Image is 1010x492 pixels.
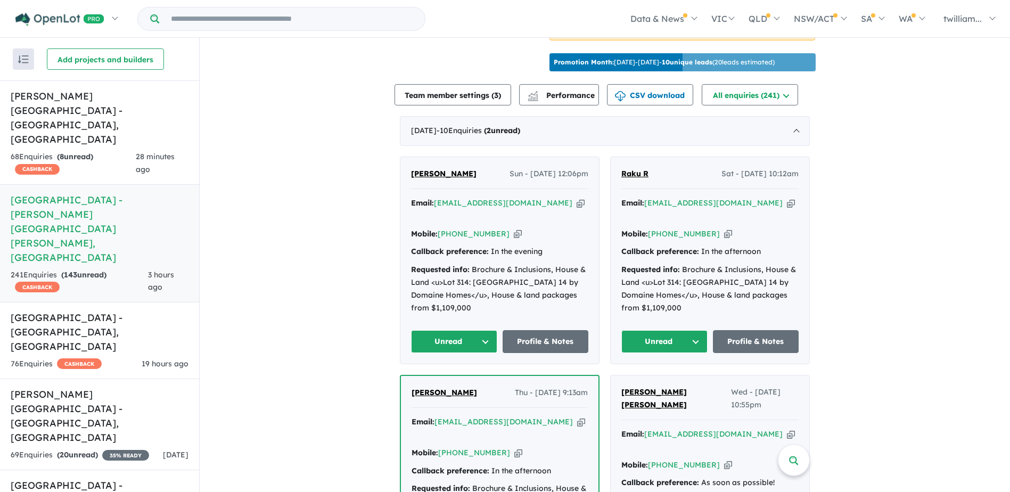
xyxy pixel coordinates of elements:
span: CASHBACK [15,282,60,292]
button: CSV download [607,84,693,105]
b: Promotion Month: [554,58,614,66]
button: All enquiries (241) [702,84,798,105]
strong: Email: [621,198,644,208]
strong: ( unread) [61,270,106,280]
button: Add projects and builders [47,48,164,70]
span: [PERSON_NAME] [PERSON_NAME] [621,387,687,409]
a: Raku R [621,168,648,181]
a: Profile & Notes [503,330,589,353]
strong: Callback preference: [621,478,699,487]
span: 35 % READY [102,450,149,461]
span: Sat - [DATE] 10:12am [721,168,799,181]
a: [PERSON_NAME] [411,168,477,181]
button: Copy [577,416,585,428]
button: Copy [514,228,522,240]
span: [PERSON_NAME] [411,169,477,178]
span: CASHBACK [15,164,60,175]
button: Copy [787,429,795,440]
strong: Callback preference: [411,247,489,256]
a: [PERSON_NAME] [412,387,477,399]
button: Team member settings (3) [395,84,511,105]
button: Copy [514,447,522,458]
a: Profile & Notes [713,330,799,353]
span: 19 hours ago [142,359,188,368]
span: twilliam... [943,13,982,24]
div: 68 Enquir ies [11,151,136,176]
a: [PHONE_NUMBER] [438,448,510,457]
strong: Mobile: [411,229,438,239]
strong: Email: [411,198,434,208]
button: Copy [787,198,795,209]
button: Copy [724,228,732,240]
a: [EMAIL_ADDRESS][DOMAIN_NAME] [434,198,572,208]
img: download icon [615,91,626,102]
div: As soon as possible! [621,477,799,489]
span: 20 [60,450,69,460]
button: Copy [577,198,585,209]
span: 3 [494,91,498,100]
a: [PHONE_NUMBER] [648,460,720,470]
span: 28 minutes ago [136,152,175,174]
h5: [PERSON_NAME][GEOGRAPHIC_DATA] - [GEOGRAPHIC_DATA] , [GEOGRAPHIC_DATA] [11,89,188,146]
div: In the afternoon [412,465,588,478]
div: 69 Enquir ies [11,449,149,462]
span: 143 [64,270,77,280]
button: Performance [519,84,599,105]
h5: [PERSON_NAME][GEOGRAPHIC_DATA] - [GEOGRAPHIC_DATA] , [GEOGRAPHIC_DATA] [11,387,188,445]
span: Sun - [DATE] 12:06pm [510,168,588,181]
span: Thu - [DATE] 9:13am [515,387,588,399]
input: Try estate name, suburb, builder or developer [161,7,423,30]
img: Openlot PRO Logo White [15,13,104,26]
span: 2 [487,126,491,135]
strong: ( unread) [57,152,93,161]
span: Wed - [DATE] 10:55pm [731,386,799,412]
button: Unread [621,330,708,353]
div: Brochure & Inclusions, House & Land <u>Lot 314: [GEOGRAPHIC_DATA] 14 by Domaine Homes</u>, House ... [411,264,588,314]
strong: ( unread) [57,450,98,460]
button: Unread [411,330,497,353]
a: [PHONE_NUMBER] [648,229,720,239]
span: CASHBACK [57,358,102,369]
b: 10 unique leads [662,58,712,66]
p: [DATE] - [DATE] - ( 20 leads estimated) [554,58,775,67]
strong: Requested info: [411,265,470,274]
h5: [GEOGRAPHIC_DATA] - [PERSON_NAME][GEOGRAPHIC_DATA][PERSON_NAME] , [GEOGRAPHIC_DATA] [11,193,188,265]
strong: Mobile: [621,460,648,470]
strong: Mobile: [412,448,438,457]
a: [EMAIL_ADDRESS][DOMAIN_NAME] [644,198,783,208]
button: Copy [724,460,732,471]
a: [EMAIL_ADDRESS][DOMAIN_NAME] [644,429,783,439]
h5: [GEOGRAPHIC_DATA] - [GEOGRAPHIC_DATA] , [GEOGRAPHIC_DATA] [11,310,188,354]
strong: Email: [621,429,644,439]
strong: Requested info: [621,265,680,274]
a: [PHONE_NUMBER] [438,229,510,239]
span: [PERSON_NAME] [412,388,477,397]
strong: ( unread) [484,126,520,135]
a: [PERSON_NAME] [PERSON_NAME] [621,386,731,412]
div: 241 Enquir ies [11,269,148,294]
span: Performance [529,91,595,100]
span: - 10 Enquir ies [437,126,520,135]
img: bar-chart.svg [528,94,538,101]
strong: Callback preference: [621,247,699,256]
div: [DATE] [400,116,810,146]
div: In the evening [411,245,588,258]
img: line-chart.svg [528,91,538,97]
a: [EMAIL_ADDRESS][DOMAIN_NAME] [434,417,573,427]
span: [DATE] [163,450,188,460]
span: 8 [60,152,64,161]
strong: Callback preference: [412,466,489,475]
strong: Mobile: [621,229,648,239]
strong: Email: [412,417,434,427]
div: In the afternoon [621,245,799,258]
span: 3 hours ago [148,270,174,292]
div: 76 Enquir ies [11,358,102,371]
div: Brochure & Inclusions, House & Land <u>Lot 314: [GEOGRAPHIC_DATA] 14 by Domaine Homes</u>, House ... [621,264,799,314]
img: sort.svg [18,55,29,63]
span: Raku R [621,169,648,178]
